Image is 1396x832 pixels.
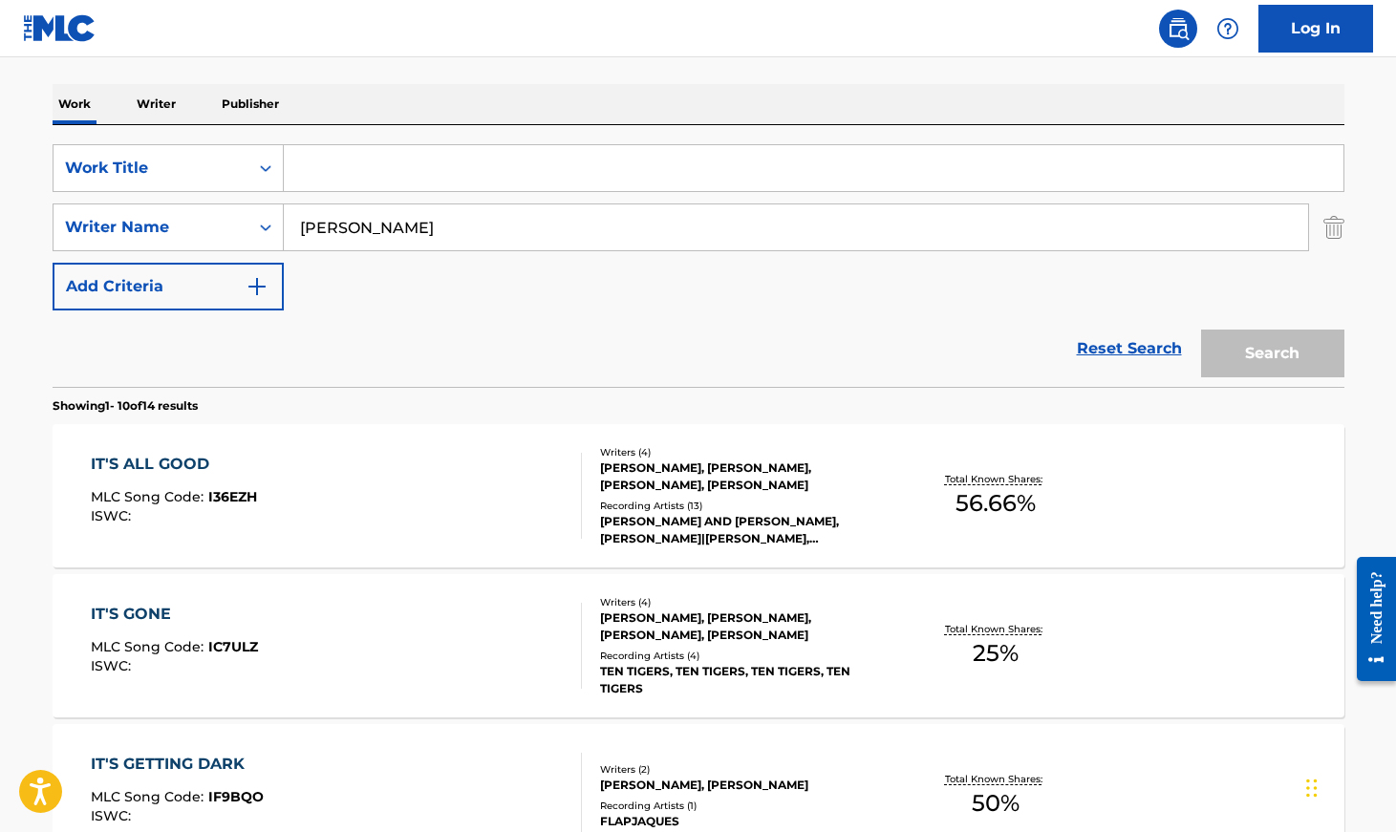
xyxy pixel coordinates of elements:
span: ISWC : [91,507,136,524]
div: Recording Artists ( 1 ) [600,799,889,813]
a: Reset Search [1067,328,1192,370]
div: [PERSON_NAME], [PERSON_NAME] [600,777,889,794]
div: Writers ( 4 ) [600,595,889,609]
button: Add Criteria [53,263,284,310]
span: MLC Song Code : [91,488,208,505]
span: IC7ULZ [208,638,258,655]
p: Writer [131,84,182,124]
span: I36EZH [208,488,257,505]
span: IF9BQO [208,788,264,805]
div: IT'S GONE [91,603,258,626]
span: ISWC : [91,807,136,824]
a: Log In [1258,5,1373,53]
div: [PERSON_NAME] AND [PERSON_NAME], [PERSON_NAME]|[PERSON_NAME], [PERSON_NAME],[PERSON_NAME], [PERSO... [600,513,889,547]
img: search [1167,17,1190,40]
div: IT'S GETTING DARK [91,753,264,776]
a: Public Search [1159,10,1197,48]
div: Writer Name [65,216,237,239]
a: IT'S GONEMLC Song Code:IC7ULZISWC:Writers (4)[PERSON_NAME], [PERSON_NAME], [PERSON_NAME], [PERSON... [53,574,1344,717]
p: Publisher [216,84,285,124]
span: MLC Song Code : [91,638,208,655]
iframe: Chat Widget [1300,740,1396,832]
div: Help [1209,10,1247,48]
iframe: Resource Center [1342,542,1396,695]
div: TEN TIGERS, TEN TIGERS, TEN TIGERS, TEN TIGERS [600,663,889,697]
div: IT'S ALL GOOD [91,453,257,476]
div: [PERSON_NAME], [PERSON_NAME], [PERSON_NAME], [PERSON_NAME] [600,609,889,644]
p: Total Known Shares: [945,772,1047,786]
p: Showing 1 - 10 of 14 results [53,397,198,415]
span: 56.66 % [956,486,1036,521]
p: Total Known Shares: [945,622,1047,636]
span: 50 % [972,786,1020,821]
div: Recording Artists ( 13 ) [600,499,889,513]
img: 9d2ae6d4665cec9f34b9.svg [246,275,268,298]
img: MLC Logo [23,14,97,42]
div: Recording Artists ( 4 ) [600,649,889,663]
div: FLAPJAQUES [600,813,889,830]
div: [PERSON_NAME], [PERSON_NAME], [PERSON_NAME], [PERSON_NAME] [600,459,889,494]
form: Search Form [53,144,1344,387]
span: ISWC : [91,657,136,674]
img: help [1216,17,1239,40]
div: Work Title [65,157,237,180]
p: Total Known Shares: [945,472,1047,486]
div: Writers ( 4 ) [600,445,889,459]
img: Delete Criterion [1323,203,1344,251]
p: Work [53,84,97,124]
a: IT'S ALL GOODMLC Song Code:I36EZHISWC:Writers (4)[PERSON_NAME], [PERSON_NAME], [PERSON_NAME], [PE... [53,424,1344,567]
span: 25 % [973,636,1019,671]
div: Writers ( 2 ) [600,762,889,777]
div: Drag [1306,759,1318,817]
span: MLC Song Code : [91,788,208,805]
